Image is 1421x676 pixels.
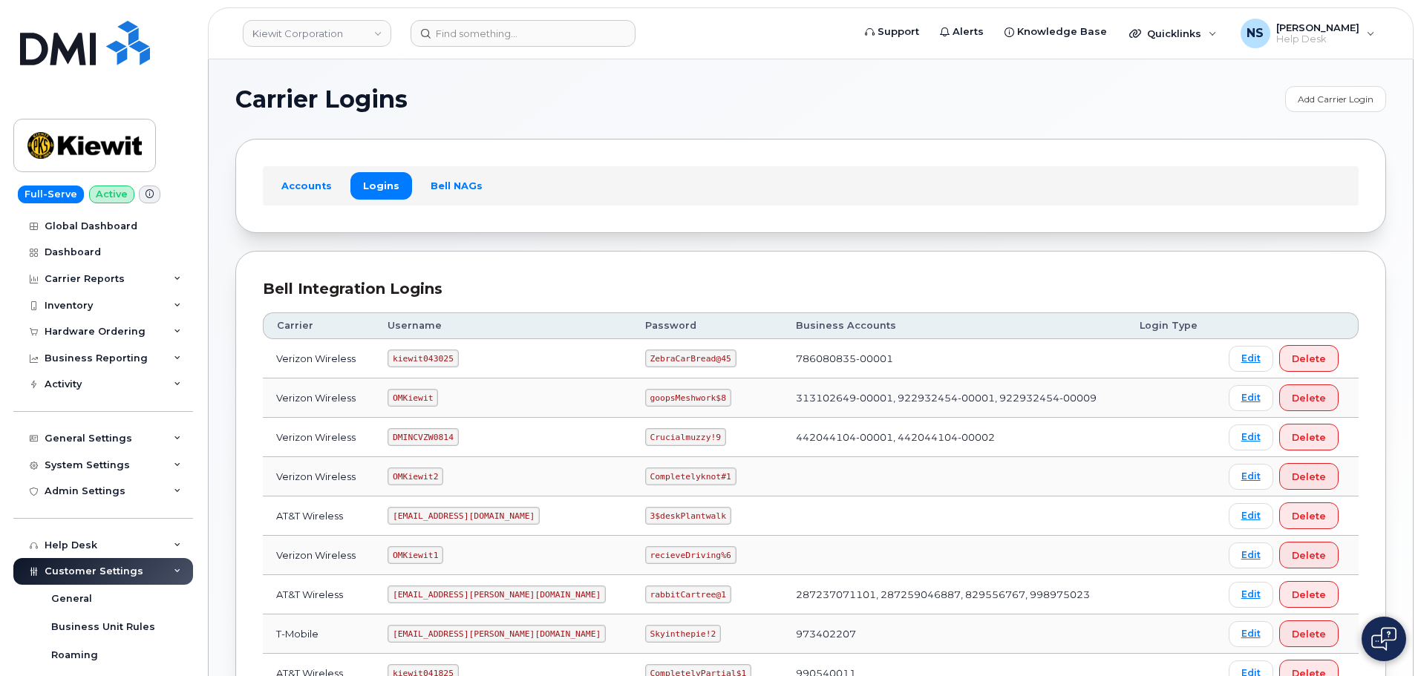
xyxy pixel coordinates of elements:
[263,339,374,378] td: Verizon Wireless
[783,418,1126,457] td: 442044104-00001, 442044104-00002
[350,172,412,199] a: Logins
[1279,463,1339,490] button: Delete
[1229,503,1273,529] a: Edit
[1279,384,1339,411] button: Delete
[418,172,495,199] a: Bell NAGs
[645,467,736,485] code: Completelyknot#1
[783,312,1126,339] th: Business Accounts
[1279,502,1339,529] button: Delete
[388,389,438,407] code: OMKiewit
[1292,588,1326,602] span: Delete
[1229,424,1273,450] a: Edit
[783,378,1126,418] td: 313102649-00001, 922932454-00001, 922932454-00009
[1292,470,1326,484] span: Delete
[1229,542,1273,568] a: Edit
[1285,86,1386,112] a: Add Carrier Login
[1292,430,1326,444] span: Delete
[645,428,726,446] code: Crucialmuzzy!9
[783,614,1126,654] td: 973402207
[783,575,1126,614] td: 287237071101, 287259046887, 829556767, 998975023
[632,312,783,339] th: Password
[645,585,731,603] code: rabbitCartree@1
[235,88,408,111] span: Carrier Logins
[1371,627,1396,651] img: Open chat
[645,546,736,564] code: recieveDriving%6
[1292,509,1326,523] span: Delete
[263,457,374,496] td: Verizon Wireless
[388,350,458,367] code: kiewit043025
[1292,391,1326,405] span: Delete
[263,536,374,575] td: Verizon Wireless
[1292,352,1326,366] span: Delete
[388,585,606,603] code: [EMAIL_ADDRESS][PERSON_NAME][DOMAIN_NAME]
[1279,620,1339,647] button: Delete
[263,278,1359,300] div: Bell Integration Logins
[1229,582,1273,608] a: Edit
[1229,346,1273,372] a: Edit
[1279,424,1339,450] button: Delete
[1279,345,1339,372] button: Delete
[1292,627,1326,641] span: Delete
[1229,385,1273,411] a: Edit
[263,378,374,418] td: Verizon Wireless
[388,625,606,643] code: [EMAIL_ADDRESS][PERSON_NAME][DOMAIN_NAME]
[388,428,458,446] code: DMINCVZW0814
[374,312,632,339] th: Username
[645,507,731,525] code: 3$deskPlantwalk
[1126,312,1215,339] th: Login Type
[1279,542,1339,568] button: Delete
[388,546,443,564] code: OMKiewit1
[645,389,731,407] code: goopsMeshwork$8
[783,339,1126,378] td: 786080835-00001
[263,496,374,536] td: AT&T Wireless
[269,172,344,199] a: Accounts
[263,575,374,614] td: AT&T Wireless
[388,467,443,485] code: OMKiewit2
[1279,581,1339,608] button: Delete
[263,418,374,457] td: Verizon Wireless
[645,625,721,643] code: Skyinthepie!2
[1292,548,1326,562] span: Delete
[1229,621,1273,647] a: Edit
[263,312,374,339] th: Carrier
[1229,464,1273,490] a: Edit
[388,507,540,525] code: [EMAIL_ADDRESS][DOMAIN_NAME]
[645,350,736,367] code: ZebraCarBread@45
[263,614,374,654] td: T-Mobile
